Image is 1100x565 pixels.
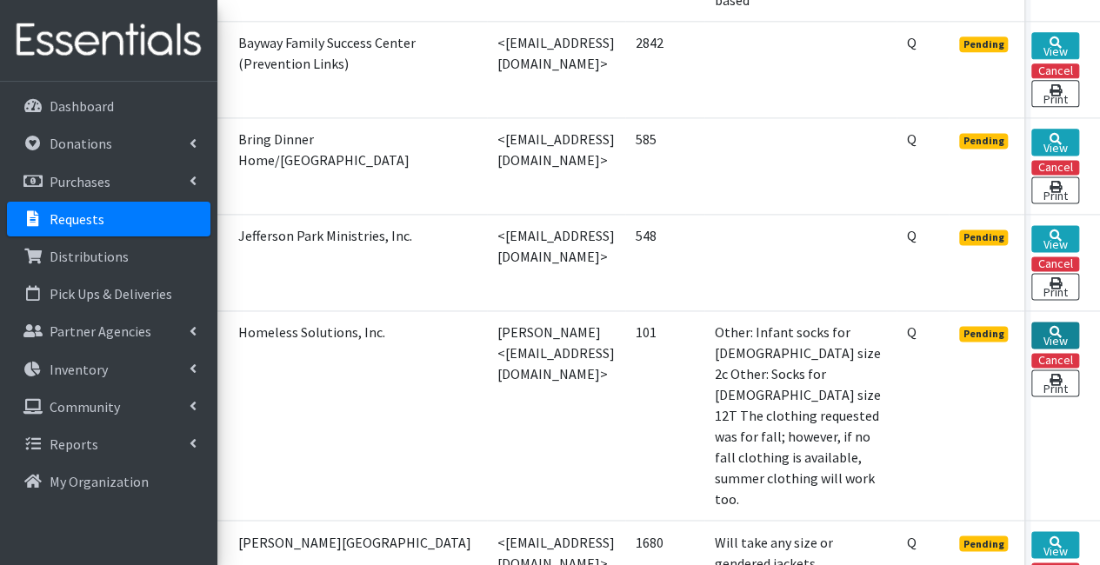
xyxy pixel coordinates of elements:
a: Dashboard [7,89,210,123]
p: Donations [50,135,112,152]
td: <[EMAIL_ADDRESS][DOMAIN_NAME]> [487,214,625,310]
a: My Organization [7,464,210,499]
a: Reports [7,427,210,462]
a: View [1031,129,1079,156]
p: Pick Ups & Deliveries [50,285,172,302]
button: Cancel [1031,353,1079,368]
a: Print [1031,176,1079,203]
td: <[EMAIL_ADDRESS][DOMAIN_NAME]> [487,21,625,117]
abbr: Quantity [907,323,917,341]
span: Pending [959,535,1009,551]
p: Distributions [50,248,129,265]
td: 548 [625,214,704,310]
td: 101 [625,310,704,520]
p: Reports [50,435,98,453]
abbr: Quantity [907,533,917,550]
a: Pick Ups & Deliveries [7,276,210,311]
abbr: Quantity [907,227,917,244]
span: Pending [959,229,1009,245]
td: Other: Infant socks for [DEMOGRAPHIC_DATA] size 2c Other: Socks for [DEMOGRAPHIC_DATA] size 12T T... [704,310,897,520]
a: View [1031,32,1079,59]
td: 2842 [625,21,704,117]
a: Distributions [7,239,210,274]
p: Dashboard [50,97,114,115]
a: Partner Agencies [7,314,210,349]
abbr: Quantity [907,130,917,148]
td: Bayway Family Success Center (Prevention Links) [228,21,487,117]
td: [PERSON_NAME] <[EMAIL_ADDRESS][DOMAIN_NAME]> [487,310,625,520]
button: Cancel [1031,63,1079,78]
td: <[EMAIL_ADDRESS][DOMAIN_NAME]> [487,117,625,214]
p: Community [50,398,120,415]
span: Pending [959,37,1009,52]
p: Inventory [50,361,108,378]
td: Bring Dinner Home/[GEOGRAPHIC_DATA] [228,117,487,214]
a: View [1031,225,1079,252]
img: HumanEssentials [7,11,210,70]
a: Community [7,389,210,424]
a: View [1031,322,1079,349]
p: Requests [50,210,104,228]
a: Purchases [7,164,210,199]
a: Inventory [7,352,210,387]
td: Jefferson Park Ministries, Inc. [228,214,487,310]
p: Partner Agencies [50,322,151,340]
a: View [1031,531,1079,558]
a: Donations [7,126,210,161]
a: Print [1031,273,1079,300]
button: Cancel [1031,160,1079,175]
span: Pending [959,133,1009,149]
td: Homeless Solutions, Inc. [228,310,487,520]
p: Purchases [50,173,110,190]
a: Print [1031,369,1079,396]
a: Requests [7,202,210,236]
abbr: Quantity [907,34,917,51]
a: Print [1031,80,1079,107]
button: Cancel [1031,256,1079,271]
p: My Organization [50,473,149,490]
td: 585 [625,117,704,214]
span: Pending [959,326,1009,342]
